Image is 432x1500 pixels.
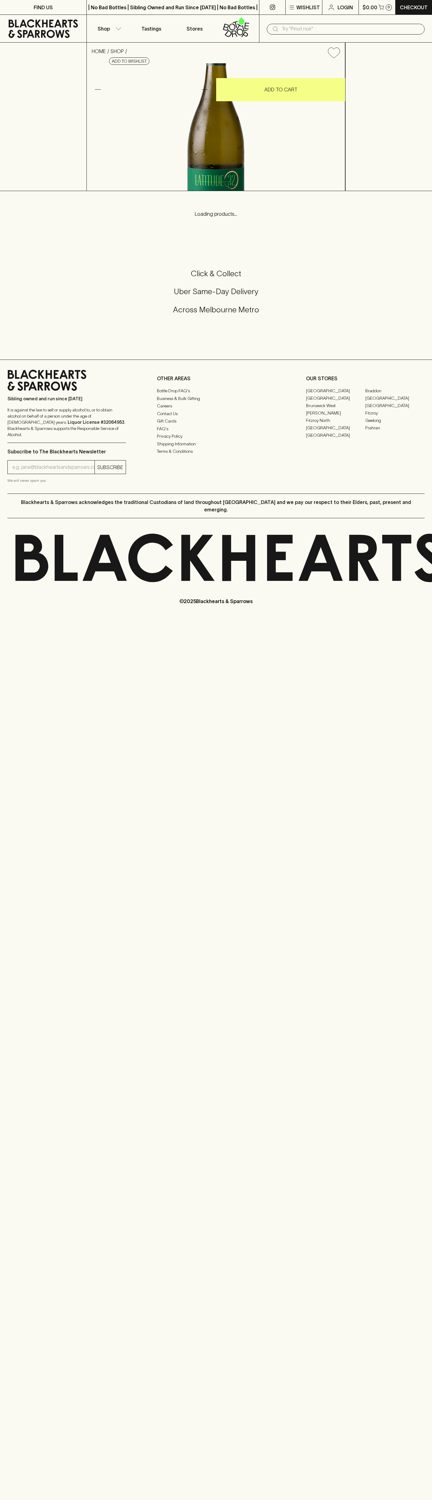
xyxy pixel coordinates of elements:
[306,387,365,394] a: [GEOGRAPHIC_DATA]
[87,15,130,42] button: Shop
[7,477,126,484] p: We will never spam you
[92,48,106,54] a: HOME
[12,498,420,513] p: Blackhearts & Sparrows acknowledges the traditional Custodians of land throughout [GEOGRAPHIC_DAT...
[157,395,275,402] a: Business & Bulk Gifting
[306,409,365,417] a: [PERSON_NAME]
[365,424,425,431] a: Prahran
[365,402,425,409] a: [GEOGRAPHIC_DATA]
[306,417,365,424] a: Fitzroy North
[157,375,275,382] p: OTHER AREAS
[400,4,428,11] p: Checkout
[282,24,420,34] input: Try "Pinot noir"
[157,410,275,417] a: Contact Us
[109,57,149,65] button: Add to wishlist
[157,418,275,425] a: Gift Cards
[111,48,124,54] a: SHOP
[157,440,275,448] a: Shipping Information
[187,25,203,32] p: Stores
[296,4,320,11] p: Wishlist
[363,4,377,11] p: $0.00
[157,387,275,395] a: Bottle Drop FAQ's
[98,25,110,32] p: Shop
[130,15,173,42] a: Tastings
[68,420,124,425] strong: Liquor License #32064953
[365,394,425,402] a: [GEOGRAPHIC_DATA]
[216,78,345,101] button: ADD TO CART
[97,464,123,471] p: SUBSCRIBE
[157,402,275,410] a: Careers
[95,460,126,474] button: SUBSCRIBE
[12,462,94,472] input: e.g. jane@blackheartsandsparrows.com.au
[6,210,426,218] p: Loading products...
[7,448,126,455] p: Subscribe to The Blackhearts Newsletter
[365,387,425,394] a: Braddon
[306,431,365,439] a: [GEOGRAPHIC_DATA]
[306,394,365,402] a: [GEOGRAPHIC_DATA]
[306,424,365,431] a: [GEOGRAPHIC_DATA]
[388,6,390,9] p: 0
[7,244,425,347] div: Call to action block
[7,305,425,315] h5: Across Melbourne Metro
[87,63,345,191] img: 38169.png
[325,45,342,61] button: Add to wishlist
[306,402,365,409] a: Brunswick West
[157,448,275,455] a: Terms & Conditions
[264,86,297,93] p: ADD TO CART
[7,286,425,297] h5: Uber Same-Day Delivery
[338,4,353,11] p: Login
[7,269,425,279] h5: Click & Collect
[157,425,275,432] a: FAQ's
[365,409,425,417] a: Fitzroy
[34,4,53,11] p: FIND US
[173,15,216,42] a: Stores
[365,417,425,424] a: Geelong
[157,433,275,440] a: Privacy Policy
[141,25,161,32] p: Tastings
[7,396,126,402] p: Sibling owned and run since [DATE]
[306,375,425,382] p: OUR STORES
[7,407,126,438] p: It is against the law to sell or supply alcohol to, or to obtain alcohol on behalf of a person un...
